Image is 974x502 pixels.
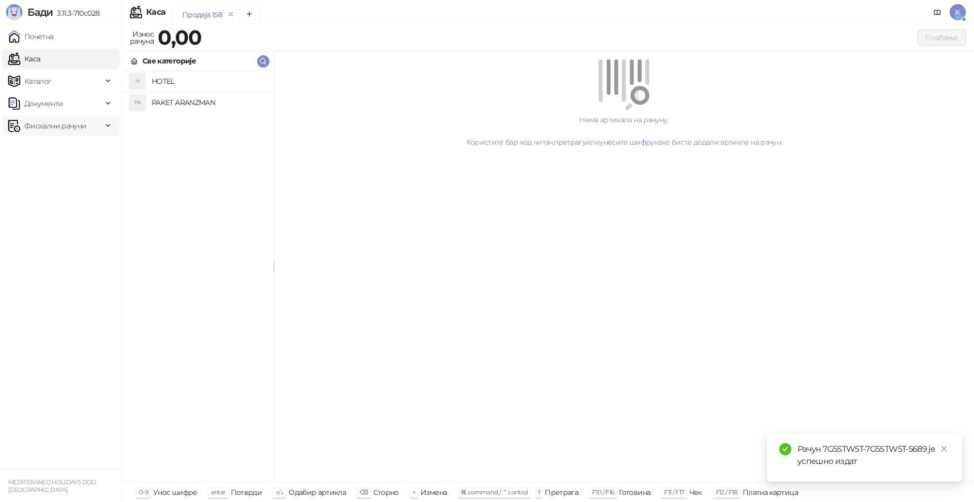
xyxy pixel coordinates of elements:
[716,488,738,496] span: F12 / F18
[461,488,528,496] span: ⌘ command / ⌃ control
[24,71,52,91] span: Каталог
[779,443,791,455] span: check-circle
[143,55,196,66] div: Све категорије
[373,486,399,499] div: Сторно
[182,9,222,20] div: Продаја 158
[24,116,86,136] span: Фискални рачуни
[153,486,197,499] div: Унос шифре
[24,93,63,114] span: Документи
[941,445,948,452] span: close
[146,8,165,16] div: Каса
[129,94,146,111] div: PA
[538,488,540,496] span: f
[950,4,966,20] span: K
[152,73,265,89] h4: HOTEL
[8,26,54,47] a: Почетна
[929,4,946,20] a: Документација
[664,488,684,496] span: F11 / F17
[224,10,237,19] button: remove
[6,4,22,20] img: Logo
[239,4,260,24] button: Add tab
[27,6,53,18] span: Бади
[360,488,368,496] span: ⌫
[421,486,447,499] div: Измена
[211,488,226,496] span: enter
[619,486,650,499] div: Готовина
[545,486,578,499] div: Претрага
[122,71,273,482] div: grid
[275,488,284,496] span: ↑/↓
[129,73,146,89] div: H
[158,25,201,50] strong: 0,00
[917,29,966,46] button: Плаћање
[412,488,415,496] span: +
[797,443,950,467] div: Рачун 7G5STW5T-7G5STW5T-5689 је успешно издат
[8,479,96,493] small: MEDITERANEO HOLIDAYS DOO [GEOGRAPHIC_DATA]
[289,486,346,499] div: Одабир артикла
[152,94,265,111] h4: PAKET ARANZMAN
[286,114,962,148] div: Нема артикала на рачуну. Користите бар код читач, или како бисте додали артикле на рачун.
[689,486,702,499] div: Чек
[8,49,40,69] a: Каса
[128,27,156,48] div: Износ рачуна
[231,486,262,499] div: Потврди
[938,443,950,454] a: Close
[53,9,99,18] span: 3.11.3-710c028
[592,488,614,496] span: F10 / F16
[743,486,798,499] div: Платна картица
[139,488,148,496] span: 0-9
[600,138,654,147] a: унесите шифру
[554,138,586,147] a: претрагу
